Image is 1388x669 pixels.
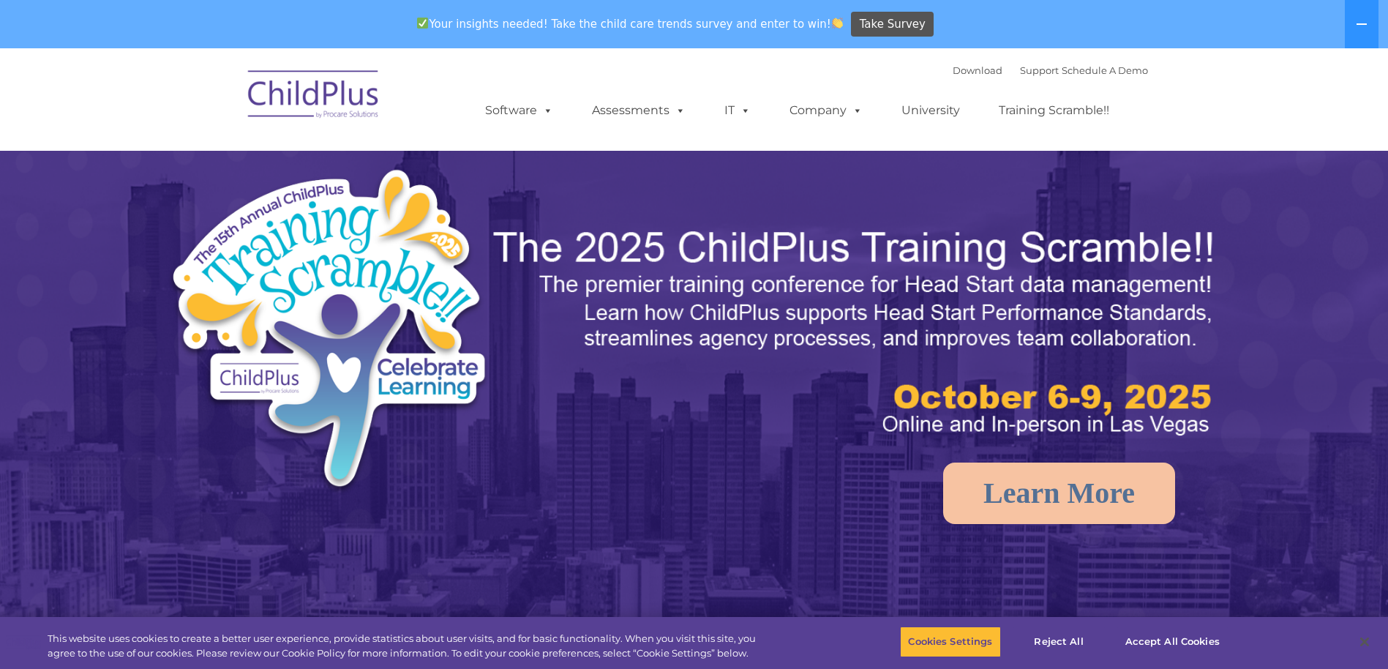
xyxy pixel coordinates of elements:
[203,157,266,168] span: Phone number
[953,64,1148,76] font: |
[577,96,700,125] a: Assessments
[48,632,763,660] div: This website uses cookies to create a better user experience, provide statistics about user visit...
[203,97,248,108] span: Last name
[417,18,428,29] img: ✅
[710,96,765,125] a: IT
[887,96,975,125] a: University
[470,96,568,125] a: Software
[832,18,843,29] img: 👏
[851,12,934,37] a: Take Survey
[953,64,1002,76] a: Download
[241,60,387,133] img: ChildPlus by Procare Solutions
[860,12,926,37] span: Take Survey
[900,627,1000,657] button: Cookies Settings
[984,96,1124,125] a: Training Scramble!!
[1348,626,1381,658] button: Close
[1062,64,1148,76] a: Schedule A Demo
[1020,64,1059,76] a: Support
[943,463,1175,524] a: Learn More
[1013,627,1105,657] button: Reject All
[775,96,877,125] a: Company
[411,10,849,38] span: Your insights needed! Take the child care trends survey and enter to win!
[1117,627,1228,657] button: Accept All Cookies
